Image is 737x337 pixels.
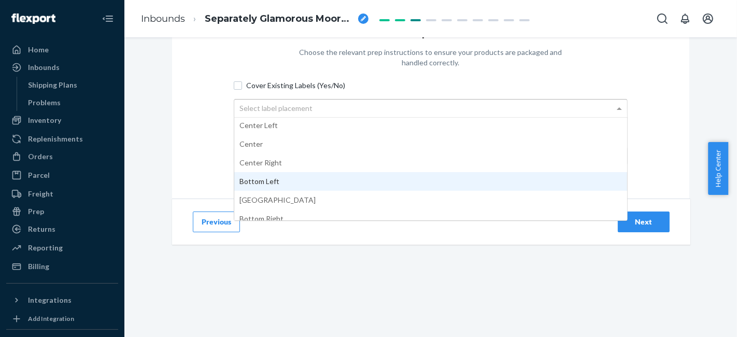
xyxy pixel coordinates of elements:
div: Billing [28,261,49,272]
div: Replenishments [28,134,83,144]
a: Returns [6,221,118,237]
h1: Select Prep Instructions [372,29,490,39]
a: Inbounds [141,13,185,24]
a: Freight [6,186,118,202]
button: Help Center [708,142,728,195]
div: Orders [28,151,53,162]
button: Close Navigation [97,8,118,29]
div: Bottom Right [234,209,627,228]
div: Shipping Plans [29,80,78,90]
p: Choose the relevant prep instructions to ensure your products are packaged and handled correctly. [296,47,565,68]
a: Inventory [6,112,118,129]
a: Home [6,41,118,58]
a: Reporting [6,240,118,256]
div: Reporting [28,243,63,253]
button: Previous [193,212,240,232]
button: Integrations [6,292,118,308]
div: Inventory [28,115,61,125]
div: Problems [29,97,61,108]
a: Orders [6,148,118,165]
a: Add Integration [6,313,118,325]
div: Integrations [28,295,72,305]
div: Center Right [234,153,627,172]
a: Parcel [6,167,118,184]
div: Bottom Left [234,172,627,191]
button: Open Search Box [652,8,673,29]
a: Billing [6,258,118,275]
div: Freight [28,189,53,199]
div: Bottom Center [234,191,627,209]
div: Center [234,135,627,153]
a: Prep [6,203,118,220]
input: Cover Existing Labels (Yes/No) [234,81,242,90]
a: Inbounds [6,59,118,76]
div: Prep [28,206,44,217]
div: Returns [28,224,55,234]
div: Inbounds [28,62,60,73]
button: Next [618,212,670,232]
span: Separately Glamorous Moorhen [205,12,354,26]
a: Replenishments [6,131,118,147]
img: Flexport logo [11,13,55,24]
div: Center Left [234,116,627,135]
button: Open notifications [675,8,696,29]
div: Next [627,217,661,227]
div: Home [28,45,49,55]
ol: breadcrumbs [133,4,377,34]
a: Shipping Plans [23,77,119,93]
div: Add Integration [28,314,74,323]
span: Cover Existing Labels (Yes/No) [246,80,628,91]
div: Select label placement [234,100,627,117]
div: Parcel [28,170,50,180]
a: Problems [23,94,119,111]
button: Open account menu [698,8,718,29]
